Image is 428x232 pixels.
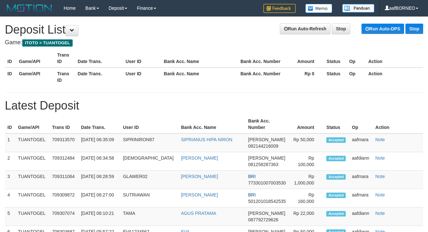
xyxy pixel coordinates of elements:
[49,115,78,133] th: Trans ID
[366,49,423,68] th: Action
[49,207,78,226] td: 709307074
[120,133,178,152] td: SIPRINIRON87
[161,68,238,86] th: Bank Acc. Name
[324,49,347,68] th: Status
[5,23,423,36] h1: Deposit List
[78,115,120,133] th: Date Trans.
[5,133,15,152] td: 1
[375,155,385,161] a: Note
[181,192,218,197] a: [PERSON_NAME]
[15,115,49,133] th: Game/API
[15,152,49,171] td: TUANTOGEL
[15,133,49,152] td: TUANTOGEL
[405,24,423,34] a: Stop
[248,137,285,142] span: [PERSON_NAME]
[349,133,373,152] td: aafmara
[15,171,49,189] td: TUANTOGEL
[75,68,123,86] th: Date Trans.
[120,189,178,207] td: SUTRIAWAN
[75,49,123,68] th: Date Trans.
[246,115,290,133] th: Bank Acc. Number
[15,207,49,226] td: TUANTOGEL
[362,24,404,34] a: Run Auto-DPS
[324,68,347,86] th: Status
[49,189,78,207] td: 709309872
[15,189,49,207] td: TUANTOGEL
[248,143,278,149] span: 082144216009
[263,4,296,13] img: Feedback.jpg
[248,174,256,179] span: BRI
[5,115,15,133] th: ID
[161,49,238,68] th: Bank Acc. Name
[78,207,120,226] td: [DATE] 06:10:21
[349,189,373,207] td: aafmara
[123,49,161,68] th: User ID
[181,174,218,179] a: [PERSON_NAME]
[5,207,15,226] td: 5
[290,152,324,171] td: Rp 100,000
[248,199,286,204] span: 501201018542535
[349,207,373,226] td: aafdiann
[248,162,278,167] span: 081258287363
[290,115,324,133] th: Amount
[5,3,54,13] img: MOTION_logo.png
[181,211,216,216] a: AGUS PRATAMA
[366,68,423,86] th: Action
[290,189,324,207] td: Rp 160,000
[5,152,15,171] td: 2
[178,115,246,133] th: Bank Acc. Name
[78,133,120,152] td: [DATE] 06:35:09
[286,68,324,86] th: Rp 0
[5,99,423,112] h1: Latest Deposit
[248,211,285,216] span: [PERSON_NAME]
[120,207,178,226] td: TAMA
[290,207,324,226] td: Rp 22,000
[16,68,55,86] th: Game/API
[16,49,55,68] th: Game/API
[123,68,161,86] th: User ID
[324,115,349,133] th: Status
[349,115,373,133] th: Op
[349,152,373,171] td: aafdiann
[326,193,346,198] span: Accepted
[5,39,423,46] h4: Game:
[375,192,385,197] a: Note
[181,137,232,142] a: SIPRIANUS HIPA NIRON
[347,49,366,68] th: Op
[248,217,278,222] span: 087792729626
[248,192,256,197] span: BRI
[332,23,350,34] a: Stop
[375,137,385,142] a: Note
[286,49,324,68] th: Amount
[5,171,15,189] td: 3
[120,115,178,133] th: User ID
[290,133,324,152] td: Rp 50,000
[349,171,373,189] td: aafmara
[375,174,385,179] a: Note
[49,152,78,171] td: 709312484
[5,49,16,68] th: ID
[326,156,346,161] span: Accepted
[290,171,324,189] td: Rp 1,000,000
[78,189,120,207] td: [DATE] 06:27:00
[181,155,218,161] a: [PERSON_NAME]
[305,4,332,13] img: Button%20Memo.svg
[49,171,78,189] td: 709311064
[326,174,346,180] span: Accepted
[78,152,120,171] td: [DATE] 06:34:58
[248,180,286,185] span: 773301007003530
[342,4,374,13] img: panduan.png
[49,133,78,152] td: 709313570
[120,171,178,189] td: GLAWER02
[347,68,366,86] th: Op
[5,68,16,86] th: ID
[248,155,285,161] span: [PERSON_NAME]
[373,115,423,133] th: Action
[5,189,15,207] td: 4
[238,49,286,68] th: Bank Acc. Number
[280,23,331,34] a: Run Auto-Refresh
[238,68,286,86] th: Bank Acc. Number
[22,39,73,47] span: ITOTO > TUANTOGEL
[120,152,178,171] td: [DEMOGRAPHIC_DATA]
[55,68,75,86] th: Trans ID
